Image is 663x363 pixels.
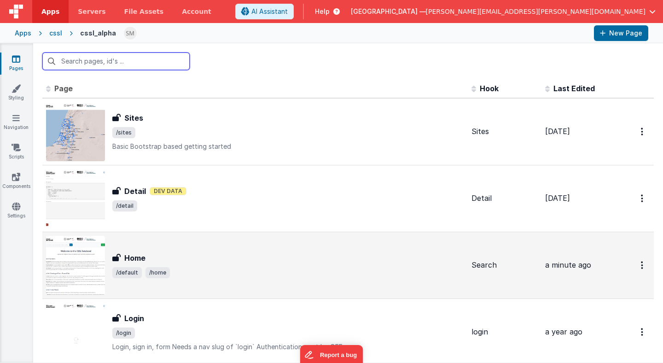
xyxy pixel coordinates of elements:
[545,193,570,203] span: [DATE]
[471,327,538,337] div: login
[124,252,145,263] h3: Home
[49,29,62,38] div: cssl
[124,186,146,197] h3: Detail
[124,27,137,40] img: e9616e60dfe10b317d64a5e98ec8e357
[635,122,650,141] button: Options
[553,84,595,93] span: Last Edited
[351,7,426,16] span: [GEOGRAPHIC_DATA] —
[426,7,646,16] span: [PERSON_NAME][EMAIL_ADDRESS][PERSON_NAME][DOMAIN_NAME]
[545,327,582,336] span: a year ago
[124,313,144,324] h3: Login
[41,7,59,16] span: Apps
[471,193,538,204] div: Detail
[112,342,464,351] p: Login, sign in, form Needs a nav slug of `login` Authentication must be OFF
[545,260,591,269] span: a minute ago
[480,84,499,93] span: Hook
[545,127,570,136] span: [DATE]
[112,127,135,138] span: /sites
[112,142,464,151] p: Basic Bootstrap based getting started
[351,7,656,16] button: [GEOGRAPHIC_DATA] — [PERSON_NAME][EMAIL_ADDRESS][PERSON_NAME][DOMAIN_NAME]
[80,29,116,38] div: cssl_alpha
[150,187,186,195] span: Dev Data
[235,4,294,19] button: AI Assistant
[78,7,105,16] span: Servers
[112,267,142,278] span: /default
[124,7,164,16] span: File Assets
[635,189,650,208] button: Options
[15,29,31,38] div: Apps
[112,328,135,339] span: /login
[251,7,288,16] span: AI Assistant
[594,25,648,41] button: New Page
[54,84,73,93] span: Page
[471,260,538,270] div: Search
[42,53,190,70] input: Search pages, id's ...
[471,126,538,137] div: Sites
[124,112,143,123] h3: Sites
[145,267,170,278] span: /home
[112,200,137,211] span: /detail
[635,322,650,341] button: Options
[315,7,330,16] span: Help
[635,256,650,275] button: Options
